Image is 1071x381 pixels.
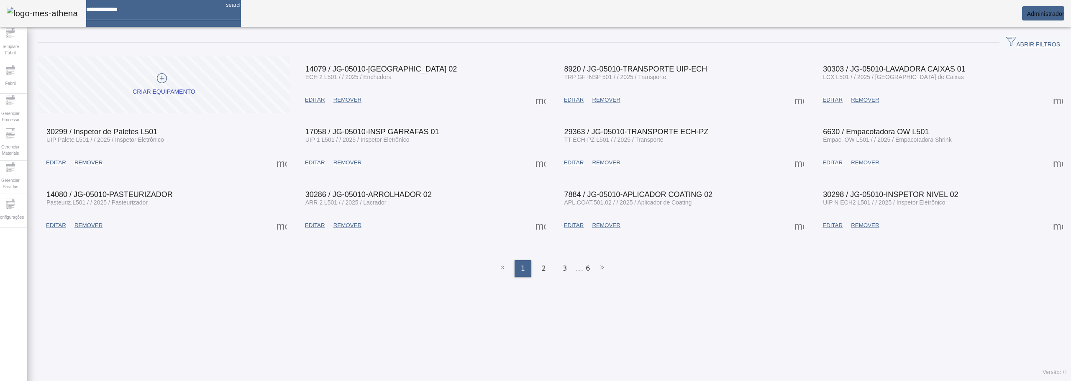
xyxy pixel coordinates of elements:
[305,190,432,199] span: 30286 / JG-05010-ARROLHADOR 02
[533,92,548,107] button: Mais
[823,199,945,206] span: UIP N ECH2 L501 / / 2025 / Inspetor Eletrônico
[586,260,590,277] li: 6
[305,221,325,230] span: EDITAR
[592,159,620,167] span: REMOVER
[822,96,843,104] span: EDITAR
[333,159,361,167] span: REMOVER
[1051,218,1066,233] button: Mais
[564,159,584,167] span: EDITAR
[592,221,620,230] span: REMOVER
[560,218,588,233] button: EDITAR
[533,155,548,170] button: Mais
[74,159,102,167] span: REMOVER
[823,74,963,80] span: LCX L501 / / 2025 / [GEOGRAPHIC_DATA] de Caixas
[588,92,624,107] button: REMOVER
[70,218,107,233] button: REMOVER
[38,56,290,113] button: CRIAR EQUIPAMENTO
[818,155,847,170] button: EDITAR
[999,35,1067,50] button: ABRIR FILTROS
[46,128,157,136] span: 30299 / Inspetor de Paletes L501
[822,159,843,167] span: EDITAR
[1043,369,1067,375] span: Versão: ()
[274,155,289,170] button: Mais
[818,92,847,107] button: EDITAR
[46,221,66,230] span: EDITAR
[822,221,843,230] span: EDITAR
[274,218,289,233] button: Mais
[329,218,366,233] button: REMOVER
[818,218,847,233] button: EDITAR
[823,65,966,73] span: 30303 / JG-05010-LAVADORA CAIXAS 01
[305,159,325,167] span: EDITAR
[1051,155,1066,170] button: Mais
[792,218,807,233] button: Mais
[46,199,148,206] span: Pasteuriz.L501 / / 2025 / Pasteurizador
[592,96,620,104] span: REMOVER
[1051,92,1066,107] button: Mais
[305,128,439,136] span: 17058 / JG-05010-INSP GARRAFAS 01
[851,96,879,104] span: REMOVER
[301,155,329,170] button: EDITAR
[575,260,584,277] li: ...
[42,218,70,233] button: EDITAR
[588,155,624,170] button: REMOVER
[301,218,329,233] button: EDITAR
[564,199,692,206] span: APL.COAT.501.02 / / 2025 / Aplicador de Coating
[305,136,410,143] span: UIP 1 L501 / / 2025 / Inspetor Eletrônico
[329,155,366,170] button: REMOVER
[560,155,588,170] button: EDITAR
[74,221,102,230] span: REMOVER
[542,263,546,274] span: 2
[847,92,883,107] button: REMOVER
[46,190,173,199] span: 14080 / JG-05010-PASTEURIZADOR
[588,218,624,233] button: REMOVER
[851,159,879,167] span: REMOVER
[301,92,329,107] button: EDITAR
[823,128,929,136] span: 6630 / Empacotadora OW L501
[823,190,958,199] span: 30298 / JG-05010-INSPETOR NIVEL 02
[329,92,366,107] button: REMOVER
[792,155,807,170] button: Mais
[333,221,361,230] span: REMOVER
[847,218,883,233] button: REMOVER
[847,155,883,170] button: REMOVER
[133,88,195,96] div: CRIAR EQUIPAMENTO
[851,221,879,230] span: REMOVER
[70,155,107,170] button: REMOVER
[564,221,584,230] span: EDITAR
[823,136,951,143] span: Empac. OW L501 / / 2025 / Empacotadora Shrink
[305,96,325,104] span: EDITAR
[42,155,70,170] button: EDITAR
[563,263,567,274] span: 3
[1027,10,1064,17] span: Administrador
[333,96,361,104] span: REMOVER
[564,65,707,73] span: 8920 / JG-05010-TRANSPORTE UIP-ECH
[564,74,666,80] span: TRP GF INSP 501 / / 2025 / Transporte
[564,128,709,136] span: 29363 / JG-05010-TRANSPORTE ECH-PZ
[564,136,664,143] span: TT ECH-PZ L501 / / 2025 / Transporte
[305,65,457,73] span: 14079 / JG-05010-[GEOGRAPHIC_DATA] 02
[7,7,78,20] img: logo-mes-athena
[305,199,387,206] span: ARR 2 L501 / / 2025 / Lacrador
[1006,36,1060,49] span: ABRIR FILTROS
[3,78,18,89] span: Fabril
[564,96,584,104] span: EDITAR
[792,92,807,107] button: Mais
[564,190,713,199] span: 7884 / JG-05010-APLICADOR COATING 02
[560,92,588,107] button: EDITAR
[533,218,548,233] button: Mais
[46,136,164,143] span: UIP Palete L501 / / 2025 / Inspetor Eletrônico
[305,74,392,80] span: ECH 2 L501 / / 2025 / Enchedora
[46,159,66,167] span: EDITAR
